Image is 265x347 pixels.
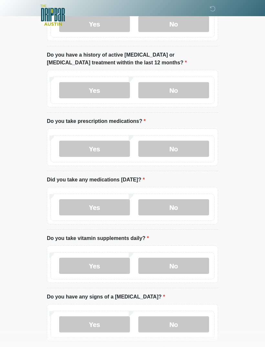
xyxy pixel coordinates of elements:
[47,118,146,125] label: Do you take prescription medications?
[59,317,130,333] label: Yes
[47,176,145,184] label: Did you take any medications [DATE]?
[59,200,130,216] label: Yes
[138,141,209,157] label: No
[138,82,209,99] label: No
[59,141,130,157] label: Yes
[47,51,218,67] label: Do you have a history of active [MEDICAL_DATA] or [MEDICAL_DATA] treatment withtin the last 12 mo...
[138,258,209,274] label: No
[138,200,209,216] label: No
[47,293,165,301] label: Do you have any signs of a [MEDICAL_DATA]?
[59,258,130,274] label: Yes
[59,82,130,99] label: Yes
[47,235,149,243] label: Do you take vitamin supplements daily?
[138,317,209,333] label: No
[40,5,65,26] img: The DRIPBaR - Austin The Domain Logo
